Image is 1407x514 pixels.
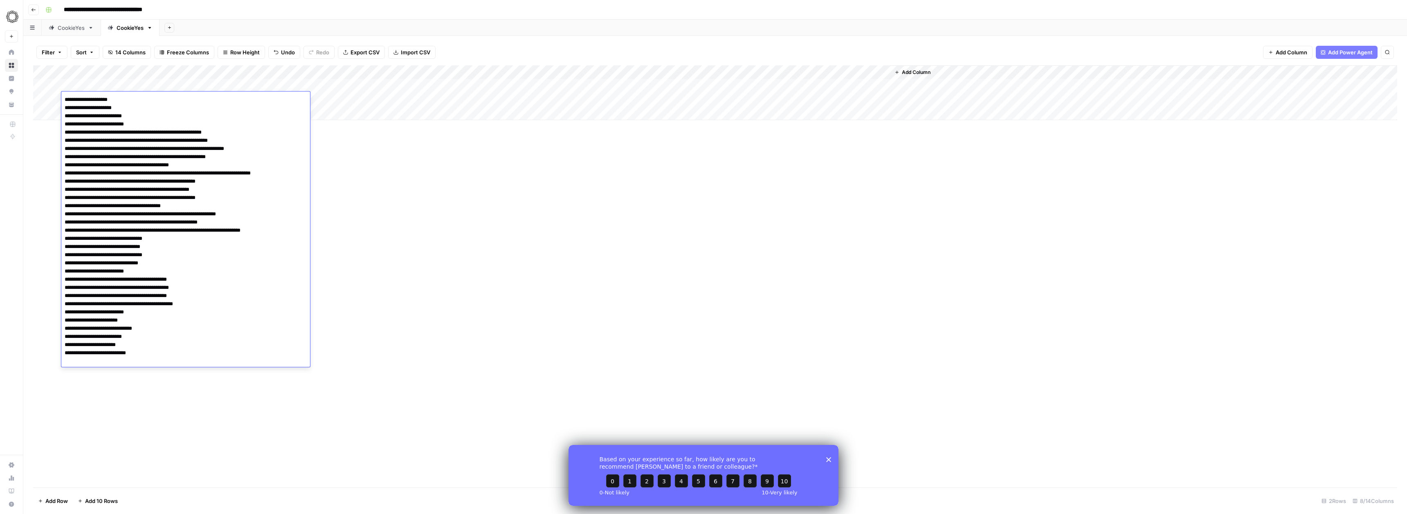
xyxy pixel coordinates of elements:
span: Filter [42,48,55,56]
button: Add Power Agent [1316,46,1378,59]
button: Add Column [891,67,934,78]
button: Workspace: Omniscient [5,7,18,27]
button: Undo [268,46,300,59]
div: 2 Rows [1318,494,1349,507]
button: Export CSV [338,46,385,59]
span: Sort [76,48,87,56]
a: Browse [5,59,18,72]
button: Filter [36,46,67,59]
a: CookieYes [42,20,101,36]
a: Insights [5,72,18,85]
button: Redo [303,46,335,59]
a: Your Data [5,98,18,111]
iframe: Survey from AirOps [569,445,838,506]
button: Add Row [33,494,73,507]
span: Add Power Agent [1328,48,1373,56]
span: Add Column [1276,48,1307,56]
span: Import CSV [401,48,430,56]
button: 14 Columns [103,46,151,59]
a: Settings [5,458,18,472]
span: Add Column [902,69,931,76]
button: Help + Support [5,498,18,511]
button: Add Column [1263,46,1313,59]
span: Freeze Columns [167,48,209,56]
span: Add Row [45,497,68,505]
span: Export CSV [351,48,380,56]
button: Row Height [218,46,265,59]
div: CookieYes [117,24,144,32]
a: CookieYes [101,20,160,36]
a: Home [5,46,18,59]
span: Redo [316,48,329,56]
a: Learning Hub [5,485,18,498]
a: Usage [5,472,18,485]
button: Add 10 Rows [73,494,123,507]
div: CookieYes [58,24,85,32]
button: Freeze Columns [154,46,214,59]
div: 8/14 Columns [1349,494,1397,507]
a: Opportunities [5,85,18,98]
span: 14 Columns [115,48,146,56]
button: Import CSV [388,46,436,59]
button: Sort [71,46,99,59]
img: Omniscient Logo [5,9,20,24]
span: Add 10 Rows [85,497,118,505]
span: Row Height [230,48,260,56]
span: Undo [281,48,295,56]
